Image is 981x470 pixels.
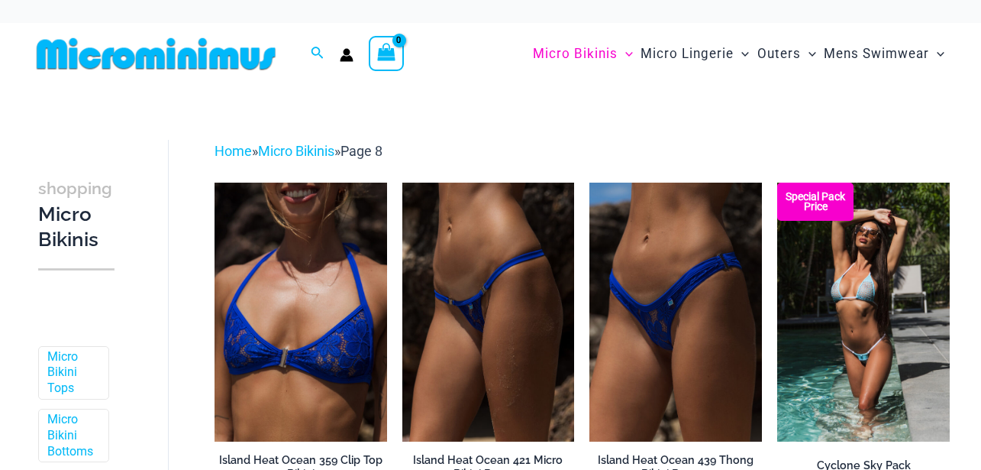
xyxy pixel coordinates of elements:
img: Island Heat Ocean 421 Bottom 01 [402,183,575,442]
a: Search icon link [311,44,324,63]
a: Micro Bikinis [258,143,334,159]
a: Micro Bikini Tops [47,349,97,397]
a: Micro BikinisMenu ToggleMenu Toggle [529,31,637,77]
span: Page 8 [340,143,382,159]
nav: Site Navigation [527,28,950,79]
a: Island Heat Ocean 439 Bottom 01Island Heat Ocean 439 Bottom 02Island Heat Ocean 439 Bottom 02 [589,183,762,442]
b: Special Pack Price [777,192,854,212]
a: Island Heat Ocean 421 Bottom 01Island Heat Ocean 421 Bottom 02Island Heat Ocean 421 Bottom 02 [402,183,575,442]
span: Menu Toggle [734,34,749,73]
img: Island Heat Ocean 439 Bottom 01 [589,183,762,442]
span: Menu Toggle [929,34,944,73]
a: OutersMenu ToggleMenu Toggle [753,31,820,77]
span: Mens Swimwear [824,34,929,73]
img: Cyclone Sky 318 Top 4275 Bottom 04 [777,183,950,442]
span: Micro Bikinis [533,34,618,73]
a: Cyclone Sky 318 Top 4275 Bottom 04 Cyclone Sky 318 Top 4275 Bottom 05Cyclone Sky 318 Top 4275 Bot... [777,183,950,442]
a: Home [215,143,252,159]
img: Island Heat Ocean 359 Top 01 [215,183,387,442]
span: Micro Lingerie [641,34,734,73]
span: » » [215,143,382,159]
span: Menu Toggle [618,34,633,73]
a: Mens SwimwearMenu ToggleMenu Toggle [820,31,948,77]
a: Island Heat Ocean 359 Top 01Island Heat Ocean 359 Top 03Island Heat Ocean 359 Top 03 [215,183,387,442]
span: Menu Toggle [801,34,816,73]
h3: Micro Bikinis [38,175,115,253]
a: View Shopping Cart, empty [369,36,404,71]
span: Outers [757,34,801,73]
span: shopping [38,179,112,198]
a: Micro Bikini Bottoms [47,412,97,459]
a: Account icon link [340,48,353,62]
a: Micro LingerieMenu ToggleMenu Toggle [637,31,753,77]
img: MM SHOP LOGO FLAT [31,37,282,71]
